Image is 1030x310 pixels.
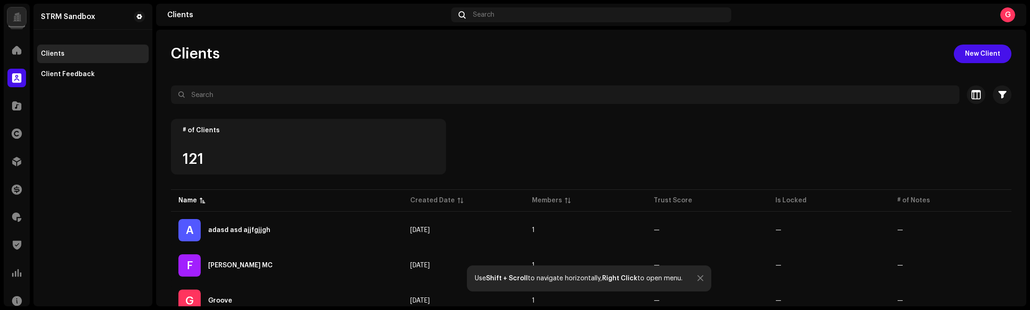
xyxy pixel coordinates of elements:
re-a-table-badge: — [775,227,882,233]
div: G [1000,7,1015,22]
span: 1 [532,227,535,233]
re-a-table-badge: — [654,262,761,269]
re-a-table-badge: — [654,227,761,233]
div: Created Date [410,196,455,205]
span: 1 [532,297,535,304]
re-m-nav-item: Client Feedback [37,65,149,84]
span: 1 [532,262,535,269]
div: Name [178,196,197,205]
div: # of Clients [183,127,434,134]
re-a-table-badge: — [897,227,1004,233]
button: New Client [954,45,1011,63]
span: Oct 10, 2025 [410,297,430,304]
re-a-table-badge: — [897,262,1004,269]
div: F [178,254,201,277]
strong: Right Click [602,275,637,282]
div: Members [532,196,562,205]
span: Aug 13, 2025 [410,262,430,269]
re-o-card-value: # of Clients [171,119,446,174]
re-a-table-badge: — [897,297,1004,304]
re-a-table-badge: — [775,262,882,269]
div: adasd asd ajjfgjjgh [208,227,270,233]
div: A [178,219,201,241]
re-a-table-badge: — [654,297,761,304]
span: Search [473,11,494,19]
span: Jul 16, 2025 [410,227,430,233]
div: Use to navigate horizontally, to open menu. [475,275,682,282]
div: Fank MC [208,262,273,269]
div: Client Feedback [41,71,95,78]
span: New Client [965,45,1000,63]
div: Groove [208,297,232,304]
div: Clients [167,11,447,19]
re-a-table-badge: — [775,297,882,304]
div: Clients [41,50,65,58]
re-m-nav-item: Clients [37,45,149,63]
div: STRM Sandbox [41,13,95,20]
span: Clients [171,45,220,63]
strong: Shift + Scroll [486,275,528,282]
input: Search [171,85,959,104]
